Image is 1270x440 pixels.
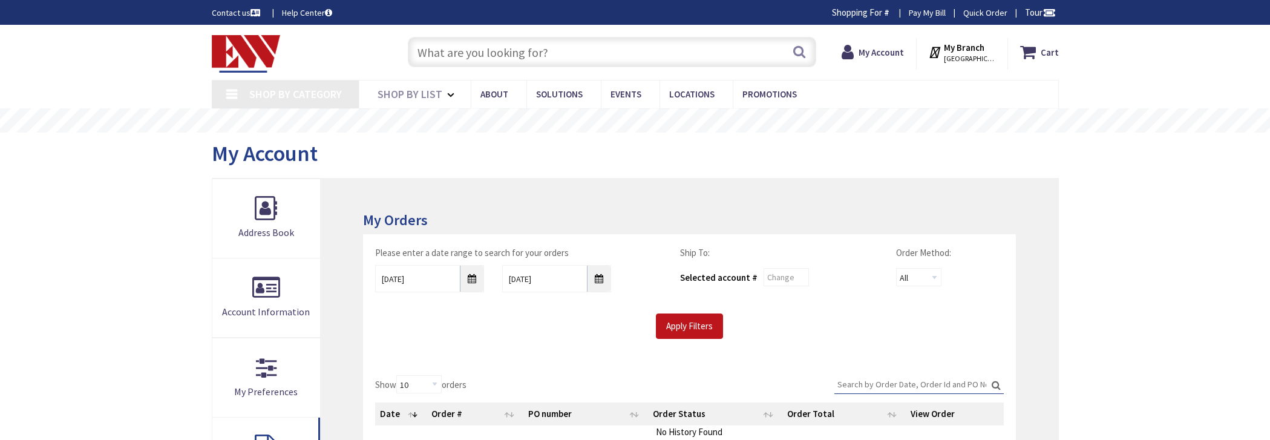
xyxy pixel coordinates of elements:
[249,87,342,101] span: Shop By Category
[909,7,946,19] a: Pay My Bill
[212,338,321,417] a: My Preferences
[944,42,984,53] strong: My Branch
[1025,7,1056,18] span: Tour
[234,386,298,398] span: My Preferences
[212,258,321,337] a: Account Information
[963,7,1007,19] a: Quick Order
[375,402,427,425] th: Date
[884,7,889,18] strong: #
[742,88,797,100] span: Promotions
[656,314,723,339] input: Apply Filters
[834,375,1004,393] input: Search:
[680,246,710,259] label: Ship To:
[680,271,758,284] div: Selected account #
[396,375,442,393] select: Showorders
[375,425,1003,438] td: No History Found
[896,246,951,259] label: Order Method:
[928,41,995,63] div: My Branch [GEOGRAPHIC_DATA], [GEOGRAPHIC_DATA]
[375,375,466,393] label: Show orders
[363,212,1015,228] h3: My Orders
[222,306,310,318] span: Account Information
[610,88,641,100] span: Events
[238,226,294,238] span: Address Book
[648,402,782,425] th: Order Status: activate to sort column ascending
[282,7,332,19] a: Help Center
[212,7,263,19] a: Contact us
[480,88,508,100] span: About
[764,268,809,286] input: Change
[212,140,318,167] span: My Account
[906,402,1004,425] th: View Order
[842,41,904,63] a: My Account
[375,246,569,259] label: Please enter a date range to search for your orders
[212,35,281,73] img: Electrical Wholesalers, Inc.
[859,47,904,58] strong: My Account
[523,402,648,425] th: PO number: activate to sort column ascending
[1041,41,1059,63] strong: Cart
[782,402,906,425] th: Order Total: activate to sort column ascending
[212,179,321,258] a: Address Book
[525,114,747,128] rs-layer: Free Same Day Pickup at 19 Locations
[834,375,1004,394] label: Search:
[378,87,442,101] span: Shop By List
[669,88,715,100] span: Locations
[408,37,816,67] input: What are you looking for?
[832,7,882,18] span: Shopping For
[944,54,995,64] span: [GEOGRAPHIC_DATA], [GEOGRAPHIC_DATA]
[427,402,523,425] th: Order #: activate to sort column ascending
[1020,41,1059,63] a: Cart
[536,88,583,100] span: Solutions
